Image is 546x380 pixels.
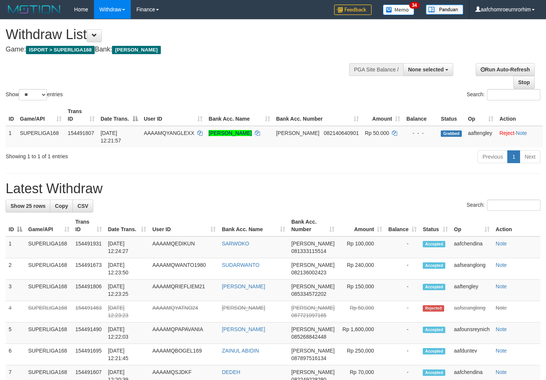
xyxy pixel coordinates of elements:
td: 154491931 [73,236,105,258]
td: aafduntev [451,344,493,365]
th: User ID: activate to sort column ascending [149,215,219,236]
td: AAAAMQRIEFLIEM21 [149,280,219,301]
th: Op: activate to sort column ascending [451,215,493,236]
a: Note [496,241,507,247]
label: Show entries [6,89,63,100]
th: Game/API: activate to sort column ascending [25,215,73,236]
span: None selected [408,67,444,73]
td: [DATE] 12:23:50 [105,258,149,280]
label: Search: [467,89,540,100]
a: [PERSON_NAME] [222,283,265,289]
td: SUPERLIGA168 [25,280,73,301]
a: [PERSON_NAME] [222,305,265,311]
th: User ID: activate to sort column ascending [141,104,206,126]
td: Rp 50,000 [337,301,385,322]
span: Accepted [423,262,445,269]
button: None selected [403,63,453,76]
a: Note [496,326,507,332]
td: - [385,258,420,280]
td: [DATE] 12:21:45 [105,344,149,365]
a: [PERSON_NAME] [209,130,252,136]
span: Rejected [423,305,444,312]
a: Next [520,150,540,163]
span: 34 [409,2,419,9]
th: Balance [403,104,438,126]
span: Accepted [423,348,445,354]
th: Action [496,104,543,126]
a: SUDARWANTO [222,262,259,268]
a: Run Auto-Refresh [476,63,535,76]
th: Op: activate to sort column ascending [465,104,496,126]
td: aaftengley [465,126,496,147]
input: Search: [487,200,540,211]
td: AAAAMQBOGEL169 [149,344,219,365]
td: - [385,236,420,258]
th: Trans ID: activate to sort column ascending [65,104,97,126]
td: SUPERLIGA168 [25,236,73,258]
th: Status: activate to sort column ascending [420,215,451,236]
th: ID [6,104,17,126]
span: Copy 081333115514 to clipboard [291,248,326,254]
th: Bank Acc. Name: activate to sort column ascending [206,104,273,126]
select: Showentries [19,89,47,100]
th: Balance: activate to sort column ascending [385,215,420,236]
span: Copy 082140640901 to clipboard [324,130,359,136]
h1: Withdraw List [6,27,357,42]
th: ID: activate to sort column descending [6,215,25,236]
span: [PERSON_NAME] [112,46,160,54]
td: SUPERLIGA168 [25,322,73,344]
td: 154491463 [73,301,105,322]
h1: Latest Withdraw [6,181,540,196]
span: Accepted [423,241,445,247]
span: [PERSON_NAME] [291,305,334,311]
a: Stop [513,76,535,89]
td: SUPERLIGA168 [25,301,73,322]
th: Amount: activate to sort column ascending [337,215,385,236]
td: aafounsreynich [451,322,493,344]
span: Copy [55,203,68,209]
td: Rp 100,000 [337,236,385,258]
a: Copy [50,200,73,212]
th: Bank Acc. Name: activate to sort column ascending [219,215,288,236]
td: 6 [6,344,25,365]
span: Rp 50.000 [365,130,389,136]
span: Show 25 rows [11,203,45,209]
td: 5 [6,322,25,344]
td: 154491673 [73,258,105,280]
a: Note [516,130,527,136]
img: panduan.png [426,5,463,15]
span: [PERSON_NAME] [291,369,334,375]
td: Rp 1,600,000 [337,322,385,344]
td: 2 [6,258,25,280]
td: [DATE] 12:23:23 [105,301,149,322]
span: Copy 087897516134 to clipboard [291,355,326,361]
td: 154491695 [73,344,105,365]
td: AAAAMQWANTO1980 [149,258,219,280]
td: [DATE] 12:24:27 [105,236,149,258]
div: Showing 1 to 1 of 1 entries [6,150,222,160]
a: DEDEH [222,369,240,375]
a: Note [496,283,507,289]
span: [PERSON_NAME] [291,348,334,354]
td: Rp 150,000 [337,280,385,301]
a: Note [496,348,507,354]
a: 1 [507,150,520,163]
th: Bank Acc. Number: activate to sort column ascending [288,215,337,236]
img: MOTION_logo.png [6,4,63,15]
td: 4 [6,301,25,322]
td: - [385,280,420,301]
img: Feedback.jpg [334,5,372,15]
span: Grabbed [441,130,462,137]
a: Note [496,369,507,375]
th: Status [438,104,465,126]
td: 3 [6,280,25,301]
h4: Game: Bank: [6,46,357,53]
span: [PERSON_NAME] [291,326,334,332]
td: aafseanglong [451,301,493,322]
td: [DATE] 12:22:03 [105,322,149,344]
a: SARWOKO [222,241,249,247]
td: 1 [6,236,25,258]
span: CSV [77,203,88,209]
th: Trans ID: activate to sort column ascending [73,215,105,236]
th: Bank Acc. Number: activate to sort column ascending [273,104,362,126]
